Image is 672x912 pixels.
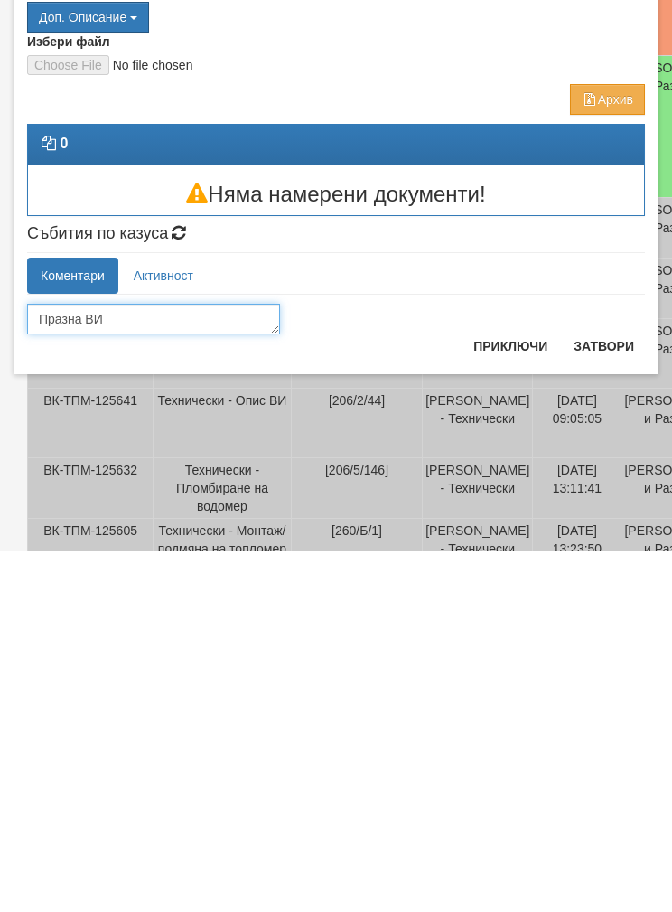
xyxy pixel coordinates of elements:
label: Документ № [27,287,105,305]
span: Приключване на казус [27,194,415,228]
label: Доп. Описание [27,340,120,358]
h3: Няма намерени документи! [28,543,644,567]
a: Активност [120,618,207,654]
button: Приключи [462,692,558,721]
a: ВК-ТПМ-125809 [268,193,415,215]
button: Тип Документ [27,256,142,287]
strong: 0 [60,496,68,512]
button: Архив [570,445,645,475]
span: Тип Документ [39,264,119,278]
button: Затвори [563,692,645,721]
span: Доп. Описание [39,371,126,385]
label: Тип Документ [27,233,114,251]
input: Казус № [27,309,280,340]
a: Коментари [27,618,118,654]
div: Двоен клик, за изчистване на избраната стойност. [27,362,645,393]
h4: Събития по казуса [27,586,645,604]
label: Избери файл [27,393,110,411]
div: Двоен клик, за изчистване на избраната стойност. [27,256,645,287]
button: Доп. Описание [27,362,149,393]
